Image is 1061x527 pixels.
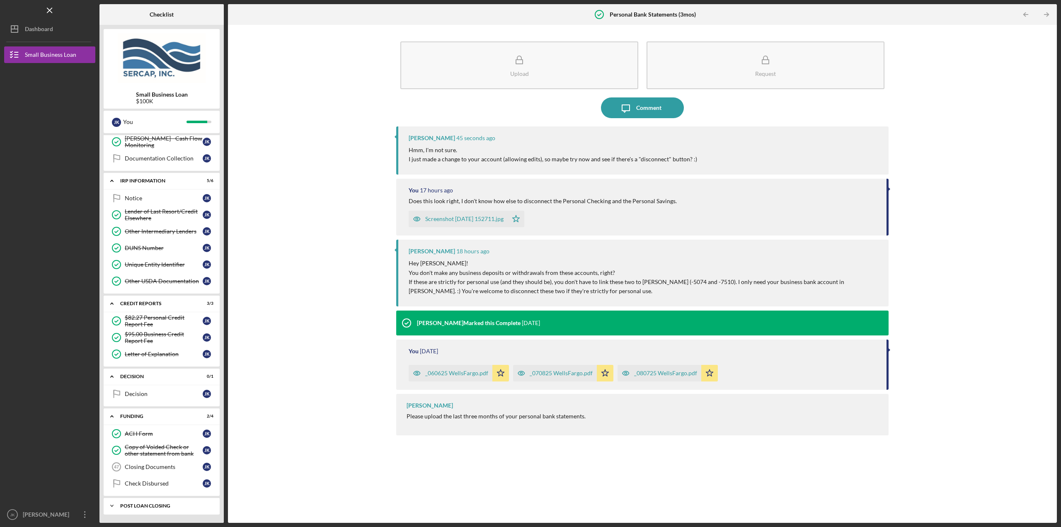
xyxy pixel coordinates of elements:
[203,244,211,252] div: J K
[108,425,216,442] a: ACH FormJK
[120,374,193,379] div: Decision
[120,503,209,508] div: POST LOAN CLOSING
[203,350,211,358] div: J K
[120,414,193,419] div: Funding
[125,464,203,470] div: Closing Documents
[125,155,203,162] div: Documentation Collection
[203,479,211,488] div: J K
[108,206,216,223] a: Lender of Last Resort/Credit ElsewhereJK
[199,414,213,419] div: 2 / 4
[112,118,121,127] div: J K
[125,430,203,437] div: ACH Form
[203,430,211,438] div: J K
[108,240,216,256] a: DUNS NumberJK
[108,346,216,362] a: Letter of ExplanationJK
[409,155,697,164] p: I just made a change to your account (allowing edits), so maybe try now and see if there's a "dis...
[601,97,684,118] button: Comment
[400,41,638,89] button: Upload
[456,135,495,141] time: 2025-09-04 12:47
[136,91,188,98] b: Small Business Loan
[136,98,188,104] div: $100K
[123,115,187,129] div: You
[108,190,216,206] a: NoticeJK
[513,365,613,381] button: _070825 WellsFargo.pdf
[125,331,203,344] div: $95.00 Business Credit Report Fee
[409,187,419,194] div: You
[755,70,776,77] div: Request
[125,208,203,221] div: Lender of Last Resort/Credit Elsewhere
[203,227,211,236] div: J K
[203,260,211,269] div: J K
[417,320,521,326] div: [PERSON_NAME] Marked this Complete
[114,464,119,469] tspan: 47
[409,198,677,204] div: Does this look right, I don't know how else to disconnect the Personal Checking and the Personal ...
[634,370,697,376] div: _080725 WellsFargo.pdf
[120,301,193,306] div: credit reports
[636,97,661,118] div: Comment
[25,46,76,65] div: Small Business Loan
[108,150,216,167] a: Documentation CollectionJK
[125,245,203,251] div: DUNS Number
[409,348,419,355] div: You
[125,391,203,397] div: Decision
[203,211,211,219] div: J K
[125,261,203,268] div: Unique Entity Identifier
[407,413,586,420] div: Please upload the last three months of your personal bank statements.
[420,348,438,355] time: 2025-08-13 00:01
[125,314,203,328] div: $82.27 Personal Credit Report Fee
[10,512,15,517] text: JK
[108,329,216,346] a: $95.00 Business Credit Report FeeJK
[108,134,216,150] a: [PERSON_NAME] - Cash Flow MonitoringJK
[203,154,211,163] div: J K
[199,301,213,306] div: 3 / 3
[125,351,203,357] div: Letter of Explanation
[203,138,211,146] div: J K
[409,248,455,255] div: [PERSON_NAME]
[407,402,453,409] div: [PERSON_NAME]
[108,223,216,240] a: Other Intermediary LendersJK
[203,390,211,398] div: J K
[409,268,880,277] p: You don't make any business deposits or withdrawals from these accounts, right?
[108,256,216,273] a: Unique Entity IdentifierJK
[610,11,696,18] b: Personal Bank Statements (3mos)
[409,135,455,141] div: [PERSON_NAME]
[125,195,203,202] div: Notice
[25,21,53,39] div: Dashboard
[203,317,211,325] div: J K
[4,506,95,523] button: JK[PERSON_NAME]
[618,365,718,381] button: _080725 WellsFargo.pdf
[120,178,193,183] div: IRP Information
[4,46,95,63] button: Small Business Loan
[108,273,216,289] a: Other USDA DocumentationJK
[199,374,213,379] div: 0 / 1
[108,475,216,492] a: Check DisbursedJK
[530,370,593,376] div: _070825 WellsFargo.pdf
[203,463,211,471] div: J K
[125,444,203,457] div: Copy of Voided Check or other statement from bank
[510,70,529,77] div: Upload
[150,11,174,18] b: Checklist
[420,187,453,194] time: 2025-09-03 19:27
[425,370,488,376] div: _060625 WellsFargo.pdf
[108,386,216,402] a: DecisionJK
[108,313,216,329] a: $82.27 Personal Credit Report FeeJK
[125,135,203,148] div: [PERSON_NAME] - Cash Flow Monitoring
[409,146,697,155] p: Hmm, I'm not sure.
[203,194,211,202] div: J K
[203,277,211,285] div: J K
[199,178,213,183] div: 5 / 6
[125,278,203,284] div: Other USDA Documentation
[104,33,220,83] img: Product logo
[522,320,540,326] time: 2025-08-13 13:26
[4,21,95,37] button: Dashboard
[203,446,211,454] div: J K
[409,259,880,268] p: Hey [PERSON_NAME]!
[125,480,203,487] div: Check Disbursed
[647,41,884,89] button: Request
[108,442,216,459] a: Copy of Voided Check or other statement from bankJK
[409,365,509,381] button: _060625 WellsFargo.pdf
[125,228,203,235] div: Other Intermediary Lenders
[21,506,75,525] div: [PERSON_NAME]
